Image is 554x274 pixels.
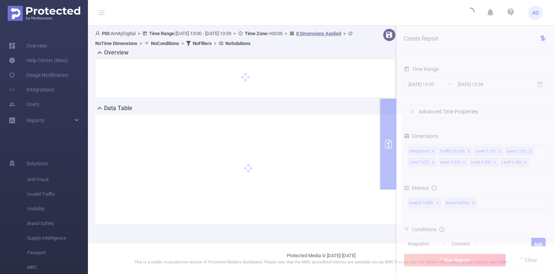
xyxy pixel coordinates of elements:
[26,156,48,171] span: Solutions
[532,5,539,20] span: AD
[27,172,88,187] span: Anti-Fraud
[104,48,129,57] h2: Overview
[9,53,68,68] a: Help Center (New)
[149,31,176,36] b: Time Range:
[26,113,44,128] a: Reports
[9,97,39,112] a: Users
[27,231,88,245] span: Supply Intelligence
[341,31,348,36] span: >
[27,187,88,202] span: Invalid Traffic
[9,68,69,82] a: Usage Notification
[27,202,88,216] span: Visibility
[95,41,137,46] b: No Time Dimensions
[151,41,179,46] b: No Conditions
[282,31,289,36] span: >
[88,243,554,274] footer: Protected Media © [DATE]-[DATE]
[9,82,54,97] a: Integrations
[245,31,269,36] b: Time Zone:
[26,117,44,123] span: Reports
[179,41,186,46] span: >
[231,31,238,36] span: >
[212,41,219,46] span: >
[296,31,341,36] u: 8 Dimensions Applied
[27,216,88,231] span: Brand Safety
[193,41,212,46] b: No Filters
[106,259,536,266] p: This is a stable, in production version of Protected Media's dashboard. Please note that the MRC ...
[136,31,143,36] span: >
[9,38,47,53] a: Overview
[137,41,144,46] span: >
[225,41,251,46] b: No Solutions
[102,31,111,36] b: PID:
[104,104,132,113] h2: Data Table
[27,245,88,260] span: Passport
[466,8,474,18] i: icon: loading
[95,31,355,46] span: AmityDigital [DATE] 13:00 - [DATE] 13:59 +00:00
[95,31,102,36] i: icon: user
[8,6,80,21] img: Protected Media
